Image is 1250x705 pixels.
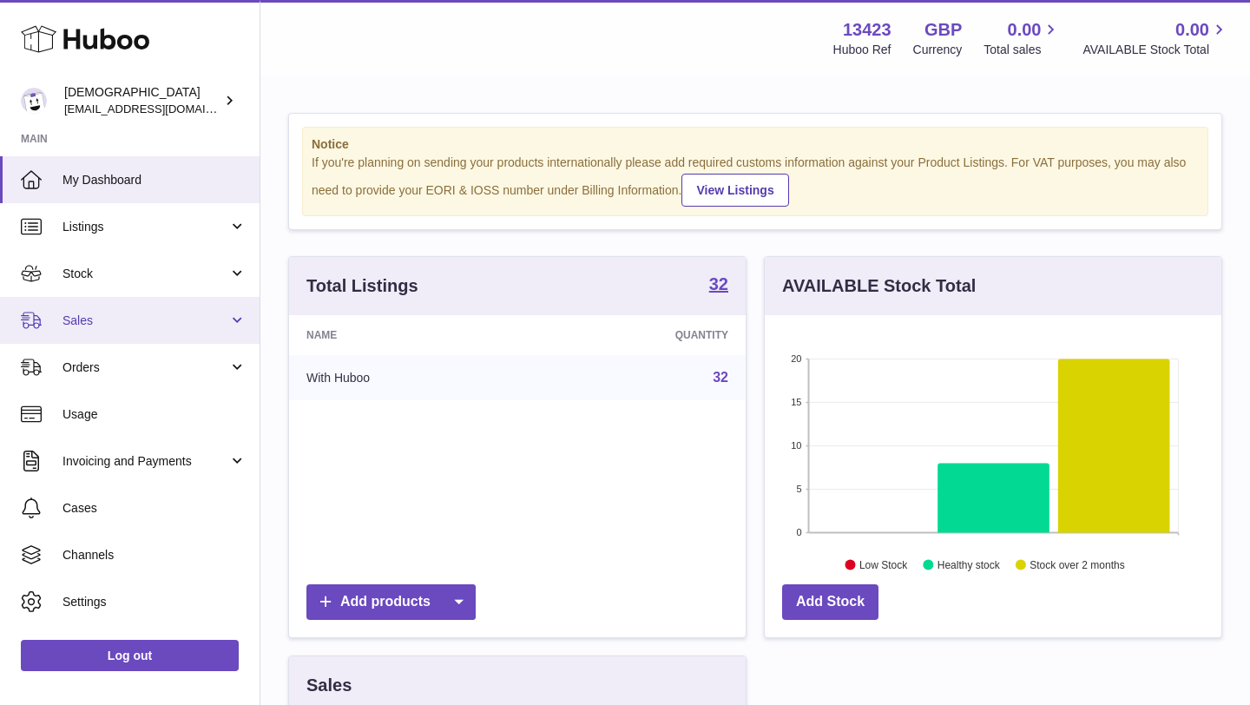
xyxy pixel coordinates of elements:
text: Stock over 2 months [1030,558,1124,570]
a: View Listings [681,174,788,207]
h3: Total Listings [306,274,418,298]
div: Currency [913,42,963,58]
th: Name [289,315,530,355]
span: Settings [62,594,247,610]
text: Low Stock [859,558,908,570]
strong: 32 [709,275,728,293]
span: Invoicing and Payments [62,453,228,470]
a: Add Stock [782,584,878,620]
span: [EMAIL_ADDRESS][DOMAIN_NAME] [64,102,255,115]
span: Total sales [984,42,1061,58]
span: Stock [62,266,228,282]
h3: AVAILABLE Stock Total [782,274,976,298]
div: Huboo Ref [833,42,891,58]
a: 32 [713,370,728,385]
a: 0.00 Total sales [984,18,1061,58]
text: Healthy stock [937,558,1001,570]
strong: 13423 [843,18,891,42]
a: Add products [306,584,476,620]
span: 0.00 [1008,18,1042,42]
div: If you're planning on sending your products internationally please add required customs informati... [312,155,1199,207]
span: Orders [62,359,228,376]
span: Usage [62,406,247,423]
text: 0 [796,527,801,537]
a: 0.00 AVAILABLE Stock Total [1082,18,1229,58]
text: 10 [791,440,801,451]
a: 32 [709,275,728,296]
span: 0.00 [1175,18,1209,42]
span: Cases [62,500,247,517]
th: Quantity [530,315,746,355]
text: 15 [791,397,801,407]
td: With Huboo [289,355,530,400]
text: 20 [791,353,801,364]
text: 5 [796,484,801,494]
strong: GBP [924,18,962,42]
img: olgazyuz@outlook.com [21,88,47,114]
span: My Dashboard [62,172,247,188]
span: Channels [62,547,247,563]
a: Log out [21,640,239,671]
span: AVAILABLE Stock Total [1082,42,1229,58]
h3: Sales [306,674,352,697]
div: [DEMOGRAPHIC_DATA] [64,84,220,117]
strong: Notice [312,136,1199,153]
span: Listings [62,219,228,235]
span: Sales [62,313,228,329]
